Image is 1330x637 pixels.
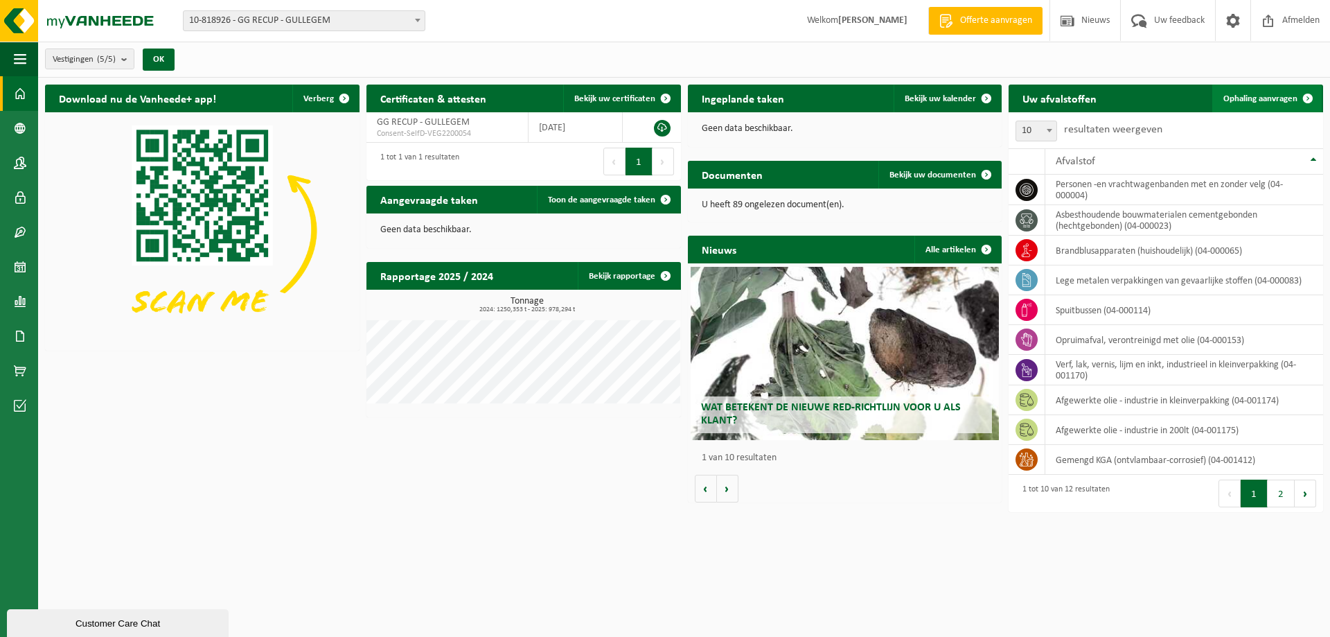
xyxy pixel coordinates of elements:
h2: Rapportage 2025 / 2024 [366,262,507,289]
td: gemengd KGA (ontvlambaar-corrosief) (04-001412) [1045,445,1323,475]
p: Geen data beschikbaar. [702,124,988,134]
span: Ophaling aanvragen [1223,94,1297,103]
span: Toon de aangevraagde taken [548,195,655,204]
span: Afvalstof [1056,156,1095,167]
h3: Tonnage [373,297,681,313]
div: 1 tot 1 van 1 resultaten [373,146,459,177]
button: Vorige [695,475,717,503]
button: Vestigingen(5/5) [45,49,134,69]
button: Next [1295,480,1316,507]
td: opruimafval, verontreinigd met olie (04-000153) [1045,325,1323,355]
span: Offerte aanvragen [957,14,1036,28]
td: [DATE] [529,112,623,143]
td: lege metalen verpakkingen van gevaarlijke stoffen (04-000083) [1045,265,1323,295]
span: 10-818926 - GG RECUP - GULLEGEM [184,11,425,30]
button: 1 [626,148,653,175]
count: (5/5) [97,55,116,64]
h2: Aangevraagde taken [366,186,492,213]
span: Vestigingen [53,49,116,70]
button: Volgende [717,475,738,503]
span: Verberg [303,94,334,103]
td: brandblusapparaten (huishoudelijk) (04-000065) [1045,236,1323,265]
span: Bekijk uw documenten [889,171,976,180]
td: asbesthoudende bouwmaterialen cementgebonden (hechtgebonden) (04-000023) [1045,205,1323,236]
span: Bekijk uw certificaten [574,94,655,103]
p: Geen data beschikbaar. [380,225,667,235]
a: Offerte aanvragen [928,7,1043,35]
span: 2024: 1250,353 t - 2025: 978,294 t [373,306,681,313]
a: Bekijk uw certificaten [563,85,680,112]
a: Bekijk uw kalender [894,85,1000,112]
td: afgewerkte olie - industrie in 200lt (04-001175) [1045,415,1323,445]
span: 10 [1016,121,1056,141]
a: Alle artikelen [914,236,1000,263]
p: 1 van 10 resultaten [702,453,995,463]
strong: [PERSON_NAME] [838,15,907,26]
td: spuitbussen (04-000114) [1045,295,1323,325]
td: personen -en vrachtwagenbanden met en zonder velg (04-000004) [1045,175,1323,205]
button: OK [143,49,175,71]
button: Verberg [292,85,358,112]
h2: Uw afvalstoffen [1009,85,1110,112]
span: 10 [1016,121,1057,141]
a: Wat betekent de nieuwe RED-richtlijn voor u als klant? [691,267,999,440]
td: verf, lak, vernis, lijm en inkt, industrieel in kleinverpakking (04-001170) [1045,355,1323,385]
button: 2 [1268,480,1295,507]
button: Previous [603,148,626,175]
label: resultaten weergeven [1064,124,1162,135]
span: 10-818926 - GG RECUP - GULLEGEM [183,10,425,31]
a: Bekijk rapportage [578,262,680,290]
h2: Certificaten & attesten [366,85,500,112]
button: 1 [1241,480,1268,507]
a: Toon de aangevraagde taken [537,186,680,213]
h2: Documenten [688,161,777,188]
button: Next [653,148,674,175]
span: Bekijk uw kalender [905,94,976,103]
span: GG RECUP - GULLEGEM [377,117,470,128]
h2: Nieuws [688,236,750,263]
a: Bekijk uw documenten [878,161,1000,189]
a: Ophaling aanvragen [1212,85,1322,112]
p: U heeft 89 ongelezen document(en). [702,200,988,210]
span: Consent-SelfD-VEG2200054 [377,128,517,139]
div: 1 tot 10 van 12 resultaten [1016,478,1110,509]
h2: Download nu de Vanheede+ app! [45,85,230,112]
td: afgewerkte olie - industrie in kleinverpakking (04-001174) [1045,385,1323,415]
img: Download de VHEPlus App [45,112,360,348]
button: Previous [1218,480,1241,507]
span: Wat betekent de nieuwe RED-richtlijn voor u als klant? [701,402,961,426]
iframe: chat widget [7,607,231,637]
h2: Ingeplande taken [688,85,798,112]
